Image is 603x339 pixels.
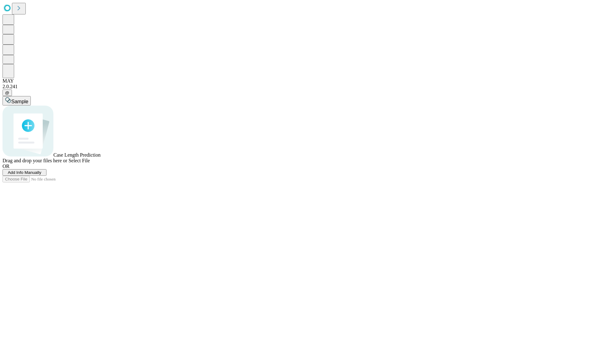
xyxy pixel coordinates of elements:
span: Sample [11,99,28,104]
span: Case Length Prediction [53,152,100,158]
span: Drag and drop your files here or [3,158,67,163]
div: MAY [3,78,600,84]
span: Add Info Manually [8,170,41,175]
span: @ [5,90,9,95]
button: Sample [3,96,31,105]
button: @ [3,89,12,96]
span: OR [3,164,9,169]
div: 2.0.241 [3,84,600,89]
button: Add Info Manually [3,169,46,176]
span: Select File [68,158,90,163]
